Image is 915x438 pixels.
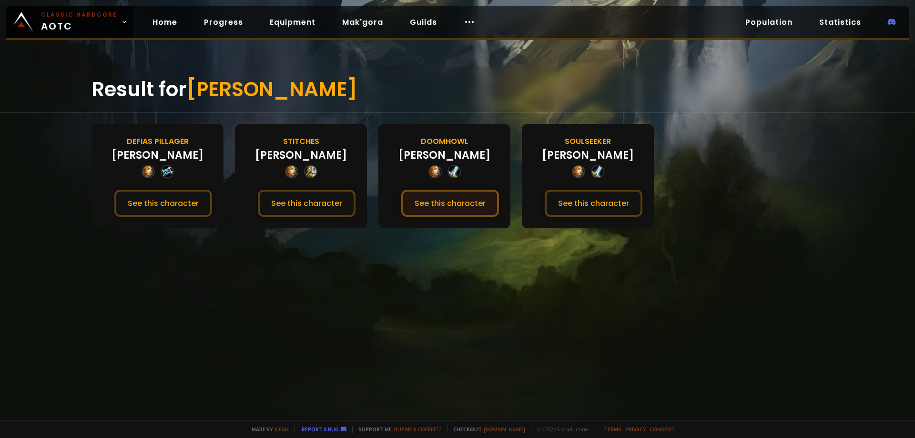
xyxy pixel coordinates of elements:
a: Guilds [402,12,445,32]
a: Population [738,12,800,32]
a: Terms [604,426,621,433]
a: Statistics [812,12,869,32]
a: Report a bug [302,426,339,433]
div: [PERSON_NAME] [398,147,490,163]
div: [PERSON_NAME] [255,147,347,163]
a: Privacy [625,426,646,433]
a: Mak'gora [335,12,391,32]
div: Defias Pillager [127,135,189,147]
div: [PERSON_NAME] [542,147,634,163]
a: Consent [650,426,675,433]
span: AOTC [41,10,117,33]
span: [PERSON_NAME] [186,75,357,103]
button: See this character [258,190,356,217]
span: Support me, [352,426,441,433]
small: Classic Hardcore [41,10,117,19]
button: See this character [401,190,499,217]
span: Made by [246,426,289,433]
a: Progress [196,12,251,32]
div: Result for [91,67,823,112]
div: Stitches [283,135,319,147]
button: See this character [545,190,642,217]
span: v. d752d5 - production [531,426,588,433]
a: a fan [274,426,289,433]
a: Buy me a coffee [394,426,441,433]
button: See this character [114,190,212,217]
a: [DOMAIN_NAME] [484,426,525,433]
a: Classic HardcoreAOTC [6,6,133,38]
div: Doomhowl [421,135,468,147]
a: Equipment [262,12,323,32]
div: [PERSON_NAME] [112,147,203,163]
span: Checkout [447,426,525,433]
div: Soulseeker [565,135,611,147]
a: Home [145,12,185,32]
